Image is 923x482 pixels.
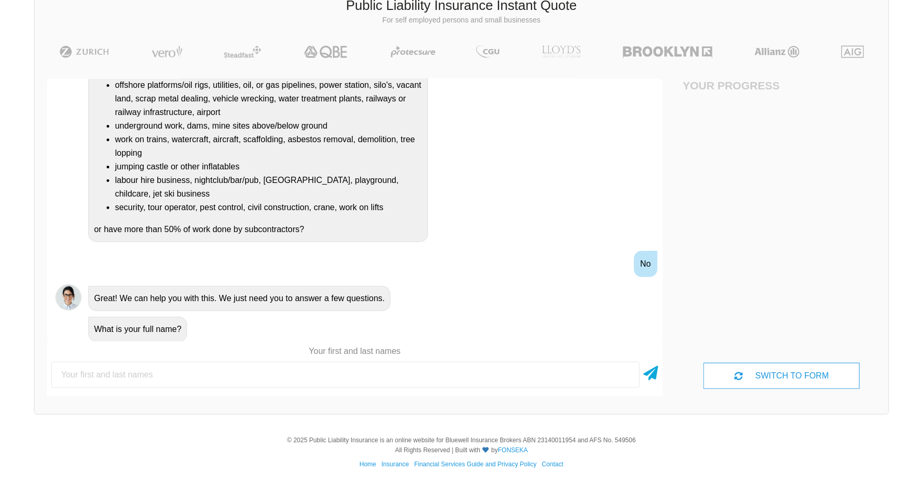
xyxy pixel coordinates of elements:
li: underground work, dams, mine sites above/below ground [115,119,422,133]
a: Home [360,461,376,468]
h4: Your Progress [683,79,782,92]
div: What is your full name? [88,317,187,342]
li: labour hire business, nightclub/bar/pub, [GEOGRAPHIC_DATA], playground, childcare, jet ski business [115,174,422,201]
p: Your first and last names [47,346,663,357]
li: work on trains, watercraft, aircraft, scaffolding, asbestos removal, demolition, tree lopping [115,133,422,160]
a: FONSEKA [498,446,528,454]
div: Great! We can help you with this. We just need you to answer a few questions. [88,286,390,311]
li: offshore platforms/oil rigs, utilities, oil, or gas pipelines, power station, silo's, vacant land... [115,78,422,119]
div: Do you undertake any work on or operate a business that is/has a: or have more than 50% of work d... [88,32,428,242]
li: security, tour operator, pest control, civil construction, crane, work on lifts [115,201,422,214]
img: Brooklyn | Public Liability Insurance [619,45,717,58]
img: AIG | Public Liability Insurance [837,45,868,58]
img: Steadfast | Public Liability Insurance [220,45,266,58]
a: Contact [542,461,563,468]
div: SWITCH TO FORM [703,363,860,389]
a: Insurance [382,461,409,468]
img: Protecsure | Public Liability Insurance [387,45,440,58]
img: Chatbot | PLI [55,284,82,311]
img: Allianz | Public Liability Insurance [749,45,805,58]
a: Financial Services Guide and Privacy Policy [414,461,537,468]
input: Your first and last names [51,362,640,388]
img: Zurich | Public Liability Insurance [55,45,114,58]
img: LLOYD's | Public Liability Insurance [536,45,586,58]
li: jumping castle or other inflatables [115,160,422,174]
img: QBE | Public Liability Insurance [298,45,354,58]
div: No [634,251,657,277]
img: Vero | Public Liability Insurance [147,45,187,58]
p: For self employed persons and small businesses [42,15,881,26]
img: CGU | Public Liability Insurance [472,45,503,58]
